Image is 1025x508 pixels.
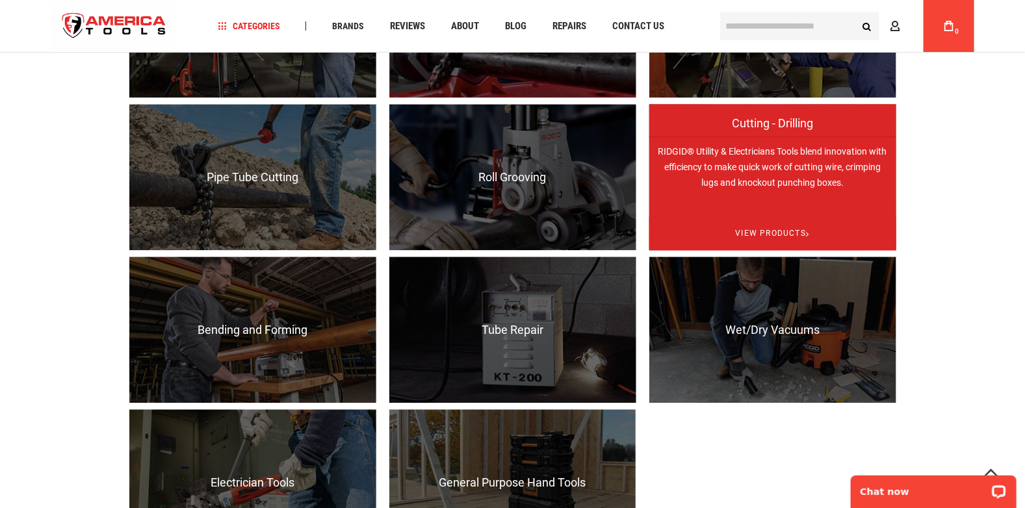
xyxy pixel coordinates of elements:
a: Pipe Tube Cutting [129,104,376,250]
a: Cutting - Drilling RIDGID® Utility & Electricians Tools blend innovation with efficiency to make ... [649,104,896,250]
span: Blog [505,21,526,31]
span: Bending and Forming [129,324,376,337]
a: Wet/Dry Vacuums [649,257,896,403]
img: America Tools [51,2,177,51]
span: Repairs [552,21,586,31]
a: Roll Grooving [389,104,636,250]
span: Brands [332,21,364,31]
span: Tube Repair [389,324,636,337]
a: Repairs [547,18,592,35]
span: Roll Grooving [389,171,636,184]
a: Brands [326,18,370,35]
a: Categories [212,18,286,35]
a: Bending and Forming [129,257,376,403]
a: Blog [499,18,532,35]
span: Pipe Tube Cutting [129,171,376,184]
span: Electrician Tools [129,476,376,489]
iframe: LiveChat chat widget [842,467,1025,508]
span: General Purpose Hand Tools [389,476,636,489]
span: 0 [955,28,959,35]
a: Tube Repair [389,257,636,403]
a: store logo [51,2,177,51]
a: About [445,18,485,35]
span: View Products [649,217,896,250]
span: Wet/Dry Vacuums [649,324,896,337]
a: Contact Us [606,18,670,35]
span: Categories [218,21,280,31]
button: Search [855,14,879,38]
span: About [451,21,479,31]
span: Cutting - Drilling [649,117,896,143]
p: RIDGID® Utility & Electricians Tools blend innovation with efficiency to make quick work of cutti... [649,136,896,283]
a: Reviews [384,18,431,35]
span: Contact Us [612,21,664,31]
span: Reviews [390,21,425,31]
